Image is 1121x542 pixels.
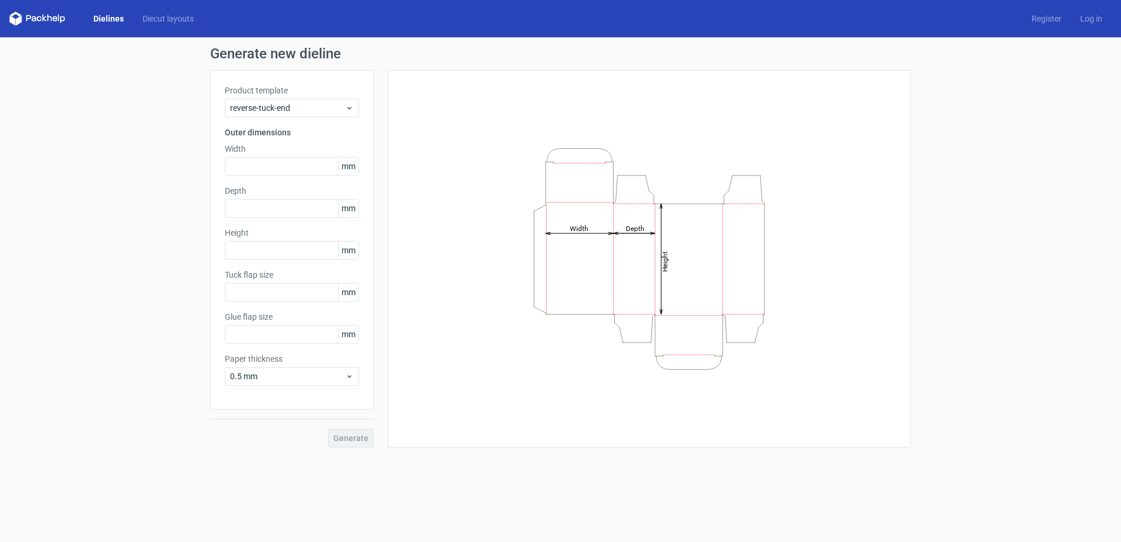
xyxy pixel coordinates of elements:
span: mm [338,200,358,217]
h3: Outer dimensions [225,127,359,138]
h1: Generate new dieline [210,47,911,61]
label: Product template [225,85,359,96]
tspan: Height [661,251,669,271]
span: mm [338,326,358,343]
span: mm [338,242,358,259]
tspan: Width [570,224,589,232]
a: Dielines [84,13,133,25]
label: Paper thickness [225,353,359,365]
span: 0.5 mm [230,370,345,382]
a: Log in [1071,13,1112,25]
label: Glue flap size [225,311,359,323]
label: Depth [225,185,359,197]
span: mm [338,158,358,175]
label: Tuck flap size [225,269,359,281]
span: reverse-tuck-end [230,102,345,114]
span: mm [338,284,358,301]
label: Width [225,143,359,155]
label: Height [225,227,359,239]
a: Diecut layouts [133,13,203,25]
a: Register [1022,13,1071,25]
tspan: Depth [626,224,645,232]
